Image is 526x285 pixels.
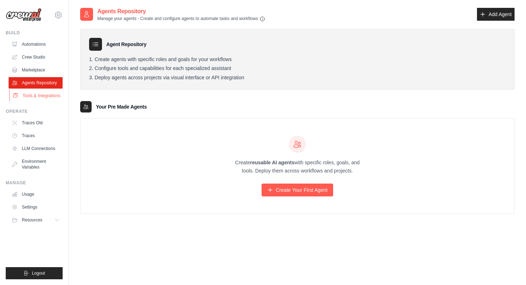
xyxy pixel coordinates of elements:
[6,180,63,186] div: Manage
[9,117,63,129] a: Traces Old
[6,267,63,279] button: Logout
[106,41,146,48] h3: Agent Repository
[9,156,63,173] a: Environment Variables
[229,159,366,175] p: Create with specific roles, goals, and tools. Deploy them across workflows and projects.
[9,201,63,213] a: Settings
[22,217,42,223] span: Resources
[477,8,515,21] a: Add Agent
[32,270,45,276] span: Logout
[250,160,294,165] strong: reusable AI agents
[9,64,63,76] a: Marketplace
[9,130,63,141] a: Traces
[9,90,63,101] a: Tools & Integrations
[6,8,42,22] img: Logo
[9,51,63,63] a: Crew Studio
[89,75,506,81] li: Deploy agents across projects via visual interface or API integration
[6,109,63,114] div: Operate
[96,103,147,110] h3: Your Pre Made Agents
[89,65,506,72] li: Configure tools and capabilities for each specialized assistant
[9,39,63,50] a: Automations
[97,7,265,16] h2: Agents Repository
[9,214,63,226] button: Resources
[9,77,63,89] a: Agents Repository
[89,56,506,63] li: Create agents with specific roles and goals for your workflows
[262,184,333,196] a: Create Your First Agent
[9,189,63,200] a: Usage
[97,16,265,22] p: Manage your agents - Create and configure agents to automate tasks and workflows
[6,30,63,36] div: Build
[9,143,63,154] a: LLM Connections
